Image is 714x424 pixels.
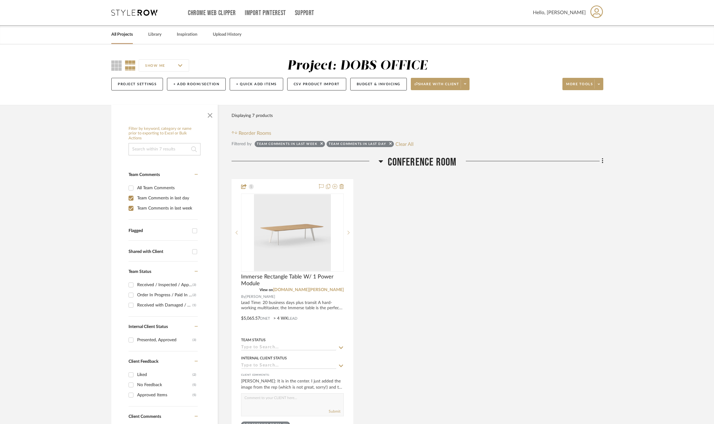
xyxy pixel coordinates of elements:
div: Team Comments in last week [257,142,317,148]
span: Share with client [415,82,459,91]
input: Search within 7 results [129,143,200,155]
div: Liked [137,370,192,380]
span: More tools [566,82,593,91]
span: Hello, [PERSON_NAME] [533,9,586,16]
button: + Quick Add Items [230,78,283,90]
div: (5) [192,380,196,390]
a: Library [148,30,161,39]
div: (1) [192,300,196,310]
div: (3) [192,335,196,345]
div: [PERSON_NAME]: It is in the center. I just added the image from the rep (which is not great, sorr... [241,378,344,390]
span: Client Comments [129,414,161,419]
div: Received with Damaged / Replacement Ordered [137,300,192,310]
h6: Filter by keyword, category or name prior to exporting to Excel or Bulk Actions [129,126,200,141]
span: Team Comments [129,173,160,177]
button: Clear All [395,140,414,148]
button: Budget & Invoicing [350,78,407,90]
div: Team Comments in last week [137,203,196,213]
div: Presented, Approved [137,335,192,345]
div: Internal Client Status [241,355,287,361]
button: Share with client [411,78,470,90]
div: Team Status [241,337,266,343]
div: All Team Comments [137,183,196,193]
div: Project: DOBS OFFICE [287,59,427,72]
button: CSV Product Import [287,78,346,90]
button: Reorder Rooms [232,130,271,137]
button: Submit [329,409,340,414]
span: Immerse Rectangle Table W/ 1 Power Module [241,274,344,287]
input: Type to Search… [241,345,336,351]
div: (3) [192,280,196,290]
button: + Add Room/Section [167,78,226,90]
span: Internal Client Status [129,325,168,329]
span: Client Feedback [129,359,158,364]
a: [DOMAIN_NAME][PERSON_NAME] [273,288,344,292]
span: [PERSON_NAME] [245,294,275,300]
div: Filtered by [232,141,252,147]
span: Team Status [129,270,151,274]
span: View on [260,288,273,292]
img: Immerse Rectangle Table W/ 1 Power Module [254,194,331,271]
div: Order In Progress / Paid In Full w/ Freight, No Balance due [137,290,192,300]
div: (2) [192,370,196,380]
div: Received / Inspected / Approved [137,280,192,290]
span: Reorder Rooms [239,130,271,137]
a: Import Pinterest [245,10,286,16]
span: Conference Room [388,156,457,169]
button: More tools [562,78,603,90]
div: (2) [192,290,196,300]
a: Upload History [213,30,241,39]
div: Team Comments in last day [329,142,386,148]
button: Close [204,108,216,120]
button: Project Settings [111,78,163,90]
div: No Feedback [137,380,192,390]
a: Chrome Web Clipper [188,10,236,16]
input: Type to Search… [241,363,336,369]
div: Approved Items [137,390,192,400]
span: By [241,294,245,300]
div: Flagged [129,228,189,234]
div: Team Comments in last day [137,193,196,203]
div: (5) [192,390,196,400]
a: Support [295,10,314,16]
a: Inspiration [177,30,197,39]
a: All Projects [111,30,133,39]
div: Displaying 7 products [232,110,273,122]
div: Shared with Client [129,249,189,254]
